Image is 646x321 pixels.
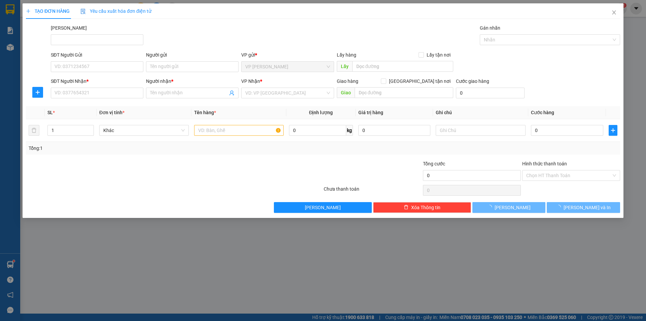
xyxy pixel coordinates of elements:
button: [PERSON_NAME] và In [547,202,620,213]
span: Khác [103,125,185,135]
span: Cước hàng [531,110,554,115]
div: SĐT Người Nhận [51,77,143,85]
span: Đơn vị tính [99,110,124,115]
div: VP gửi [242,51,334,59]
span: Tổng cước [423,161,445,166]
span: close [611,10,617,15]
span: SL [47,110,53,115]
div: 0389430687 [6,30,60,39]
input: Dọc đường [355,87,453,98]
span: Lấy [337,61,352,72]
button: plus [609,125,617,136]
div: Tổng: 1 [29,145,249,152]
span: kg [346,125,353,136]
button: delete [29,125,39,136]
span: plus [26,9,31,13]
label: Mã ĐH [51,25,87,31]
div: SĐT Người Gửi [51,51,143,59]
input: Ghi Chú [436,125,526,136]
span: [PERSON_NAME] [305,204,341,211]
span: plus [609,128,617,133]
div: VP [PERSON_NAME] [64,6,118,22]
span: Xóa Thông tin [411,204,440,211]
span: CC : [63,45,73,52]
img: icon [80,9,86,14]
button: [PERSON_NAME] [472,202,545,213]
span: Giao hàng [337,78,358,84]
span: Định lượng [309,110,333,115]
label: Hình thức thanh toán [522,161,567,166]
span: Lấy tận nơi [424,51,453,59]
button: deleteXóa Thông tin [373,202,471,213]
div: 40.000 [63,43,119,53]
button: [PERSON_NAME] [274,202,372,213]
span: VP Nhận [242,78,260,84]
div: ÁNH TUYỀN [64,22,118,30]
span: Giá trị hàng [358,110,383,115]
button: Close [605,3,623,22]
span: Lấy hàng [337,52,356,58]
div: Người gửi [146,51,239,59]
button: plus [32,87,43,98]
input: Dọc đường [352,61,453,72]
span: Giao [337,87,355,98]
div: HẠNH [6,22,60,30]
span: user-add [229,90,235,96]
span: [PERSON_NAME] [495,204,531,211]
input: Cước giao hàng [456,88,525,98]
label: Cước giao hàng [456,78,489,84]
th: Ghi chú [433,106,528,119]
input: VD: Bàn, Ghế [194,125,284,136]
div: 0972565393 [64,30,118,39]
span: loading [556,205,564,210]
span: Gửi: [6,6,16,13]
input: 0 [358,125,431,136]
span: Yêu cầu xuất hóa đơn điện tử [80,8,151,14]
span: VP Phạm Ngũ Lão [246,62,330,72]
div: VP [PERSON_NAME] [6,6,60,22]
span: Nhận: [64,6,80,13]
span: delete [404,205,408,210]
span: TẠO ĐƠN HÀNG [26,8,70,14]
span: [PERSON_NAME] và In [564,204,611,211]
label: Gán nhãn [480,25,500,31]
div: Người nhận [146,77,239,85]
span: plus [33,90,43,95]
input: Mã ĐH [51,34,143,45]
span: Tên hàng [194,110,216,115]
span: [GEOGRAPHIC_DATA] tận nơi [386,77,453,85]
span: loading [488,205,495,210]
div: Chưa thanh toán [323,185,422,197]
